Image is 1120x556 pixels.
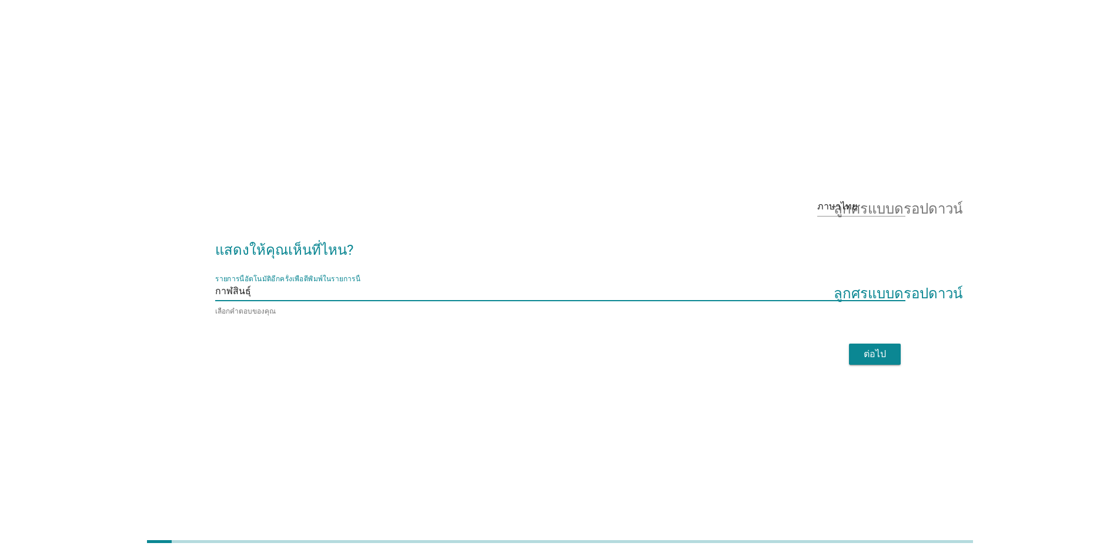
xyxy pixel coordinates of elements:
font: ลูกศรแบบดรอปดาวน์ [834,199,962,214]
input: รายการนี้อัตโนมัติอีกครั้งเพื่อตีพิมพ์ในรายการนี้ [251,282,889,301]
div: เลือกคำตอบของคุณ [215,305,905,317]
font: กาฬสินธุ์ [215,285,251,297]
font: ต่อไป [864,348,886,359]
font: ภาษาไทย [817,201,857,212]
button: ต่อไป [849,344,901,365]
font: แสดงให้คุณเห็นที่ไหน? [215,242,353,258]
font: ลูกศรแบบดรอปดาวน์ [834,284,962,298]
